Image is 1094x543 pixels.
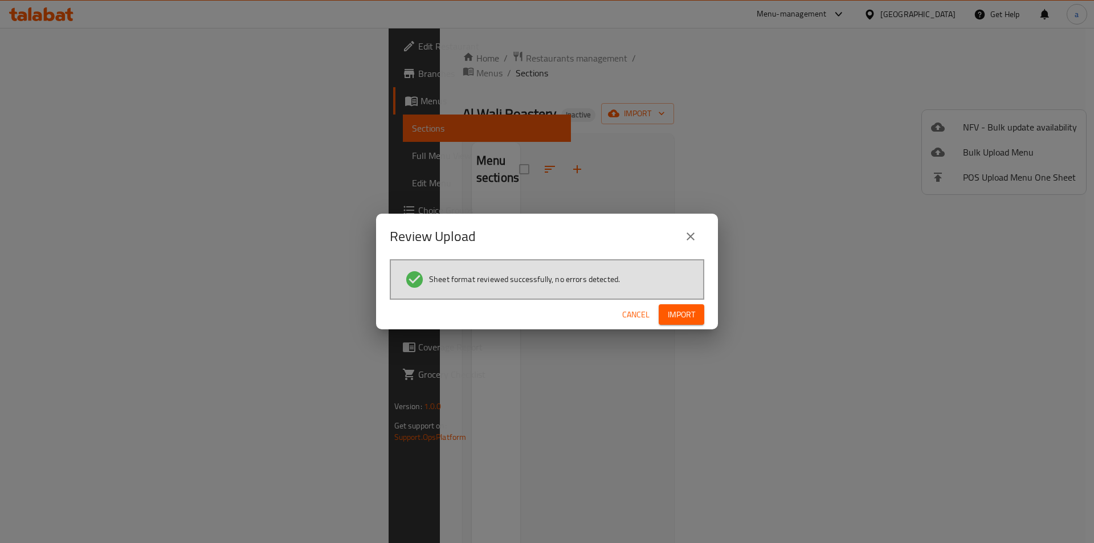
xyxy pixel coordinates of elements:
[618,304,654,325] button: Cancel
[677,223,704,250] button: close
[390,227,476,246] h2: Review Upload
[622,308,650,322] span: Cancel
[668,308,695,322] span: Import
[659,304,704,325] button: Import
[429,273,620,285] span: Sheet format reviewed successfully, no errors detected.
